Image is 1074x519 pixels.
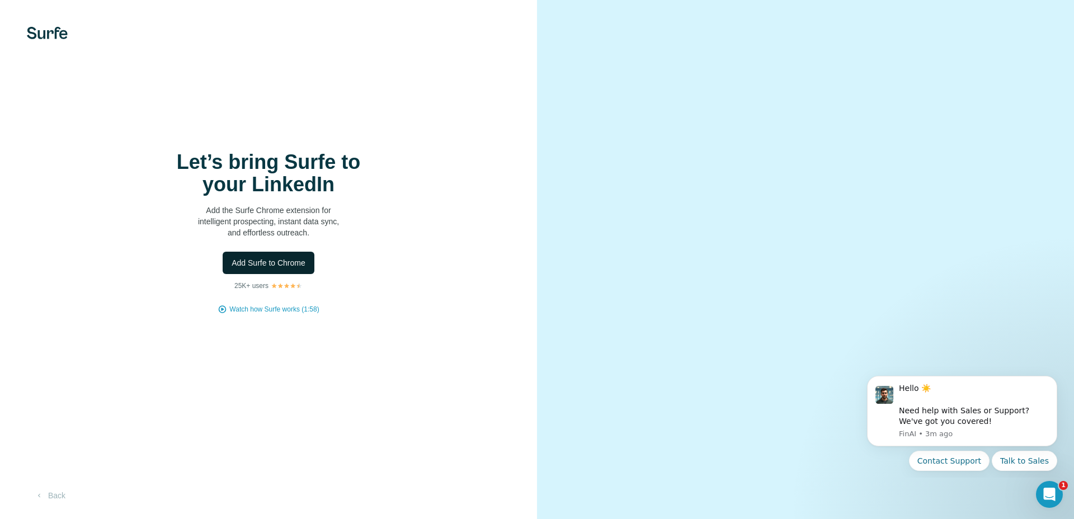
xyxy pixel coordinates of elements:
[234,281,268,291] p: 25K+ users
[850,366,1074,478] iframe: Intercom notifications message
[27,485,73,506] button: Back
[1059,481,1068,490] span: 1
[229,304,319,314] button: Watch how Surfe works (1:58)
[223,252,314,274] button: Add Surfe to Chrome
[157,205,380,238] p: Add the Surfe Chrome extension for intelligent prospecting, instant data sync, and effortless out...
[1036,481,1063,508] iframe: Intercom live chat
[271,282,303,289] img: Rating Stars
[232,257,305,268] span: Add Surfe to Chrome
[27,27,68,39] img: Surfe's logo
[157,151,380,196] h1: Let’s bring Surfe to your LinkedIn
